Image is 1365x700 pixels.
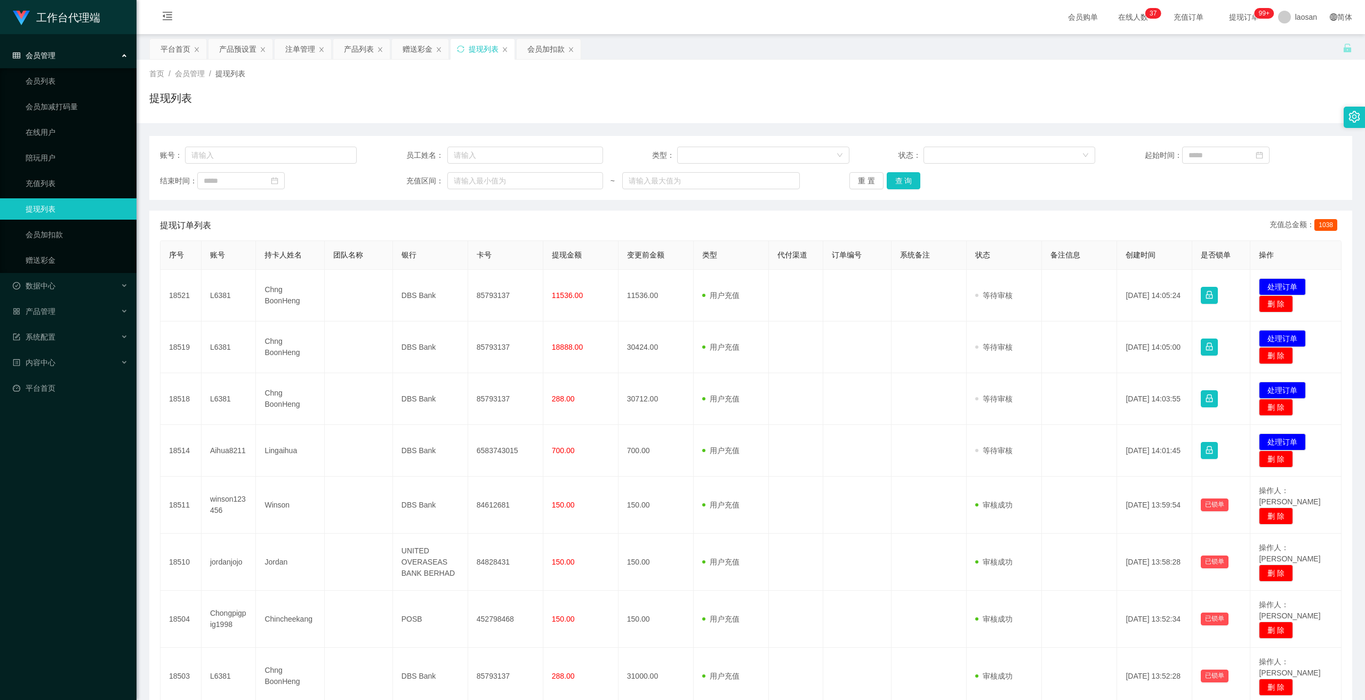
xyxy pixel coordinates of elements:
[1201,442,1218,459] button: 图标: lock
[13,333,20,341] i: 图标: form
[1150,8,1153,19] p: 3
[552,395,575,403] span: 288.00
[1117,270,1192,321] td: [DATE] 14:05:24
[13,358,55,367] span: 内容中心
[477,251,492,259] span: 卡号
[160,39,190,59] div: 平台首页
[457,45,464,53] i: 图标: sync
[194,46,200,53] i: 图标: close
[160,373,202,425] td: 18518
[393,477,468,534] td: DBS Bank
[468,534,543,591] td: 84828431
[552,291,583,300] span: 11536.00
[1224,13,1264,21] span: 提现订单
[393,591,468,648] td: POSB
[393,425,468,477] td: DBS Bank
[552,501,575,509] span: 150.00
[26,173,128,194] a: 充值列表
[619,477,694,534] td: 150.00
[1259,543,1320,563] span: 操作人：[PERSON_NAME]
[160,175,197,187] span: 结束时间：
[219,39,256,59] div: 产品预设置
[175,69,205,78] span: 会员管理
[1259,508,1293,525] button: 删 除
[160,150,185,161] span: 账号：
[468,425,543,477] td: 6583743015
[256,270,324,321] td: Chng BoonHeng
[271,177,278,184] i: 图标: calendar
[975,291,1013,300] span: 等待审核
[1201,498,1228,511] button: 已锁单
[619,270,694,321] td: 11536.00
[702,395,740,403] span: 用户充值
[13,282,20,289] i: 图标: check-circle-o
[702,446,740,455] span: 用户充值
[619,373,694,425] td: 30712.00
[832,251,862,259] span: 订单编号
[256,425,324,477] td: Lingaihua
[1117,321,1192,373] td: [DATE] 14:05:00
[619,591,694,648] td: 150.00
[1201,613,1228,625] button: 已锁单
[393,321,468,373] td: DBS Bank
[1259,278,1306,295] button: 处理订单
[702,615,740,623] span: 用户充值
[13,307,55,316] span: 产品管理
[1201,670,1228,682] button: 已锁单
[1259,399,1293,416] button: 删 除
[1117,534,1192,591] td: [DATE] 13:58:28
[185,147,357,164] input: 请输入
[652,150,677,161] span: 类型：
[1145,150,1182,161] span: 起始时间：
[168,69,171,78] span: /
[702,291,740,300] span: 用户充值
[975,446,1013,455] span: 等待审核
[26,224,128,245] a: 会员加扣款
[149,69,164,78] span: 首页
[527,39,565,59] div: 会员加扣款
[502,46,508,53] i: 图标: close
[1126,251,1155,259] span: 创建时间
[900,251,930,259] span: 系统备注
[36,1,100,35] h1: 工作台代理端
[160,534,202,591] td: 18510
[1201,251,1231,259] span: 是否锁单
[1168,13,1209,21] span: 充值订单
[13,11,30,26] img: logo.9652507e.png
[285,39,315,59] div: 注单管理
[619,321,694,373] td: 30424.00
[552,615,575,623] span: 150.00
[619,425,694,477] td: 700.00
[468,477,543,534] td: 84612681
[160,270,202,321] td: 18521
[393,270,468,321] td: DBS Bank
[1330,13,1337,21] i: 图标: global
[202,477,256,534] td: winson123456
[393,373,468,425] td: DBS Bank
[1201,287,1218,304] button: 图标: lock
[169,251,184,259] span: 序号
[1259,679,1293,696] button: 删 除
[1343,43,1352,53] i: 图标: unlock
[1259,486,1320,506] span: 操作人：[PERSON_NAME]
[552,558,575,566] span: 150.00
[402,251,416,259] span: 银行
[468,270,543,321] td: 85793137
[256,591,324,648] td: Chincheekang
[1259,295,1293,312] button: 删 除
[1082,152,1089,159] i: 图标: down
[1201,390,1218,407] button: 图标: lock
[552,446,575,455] span: 700.00
[209,69,211,78] span: /
[13,52,20,59] i: 图标: table
[393,534,468,591] td: UNITED OVERASEAS BANK BERHAD
[202,373,256,425] td: L6381
[26,250,128,271] a: 赠送彩金
[26,70,128,92] a: 会员列表
[447,147,603,164] input: 请输入
[702,251,717,259] span: 类型
[256,321,324,373] td: Chng BoonHeng
[344,39,374,59] div: 产品列表
[149,1,186,35] i: 图标: menu-fold
[469,39,499,59] div: 提现列表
